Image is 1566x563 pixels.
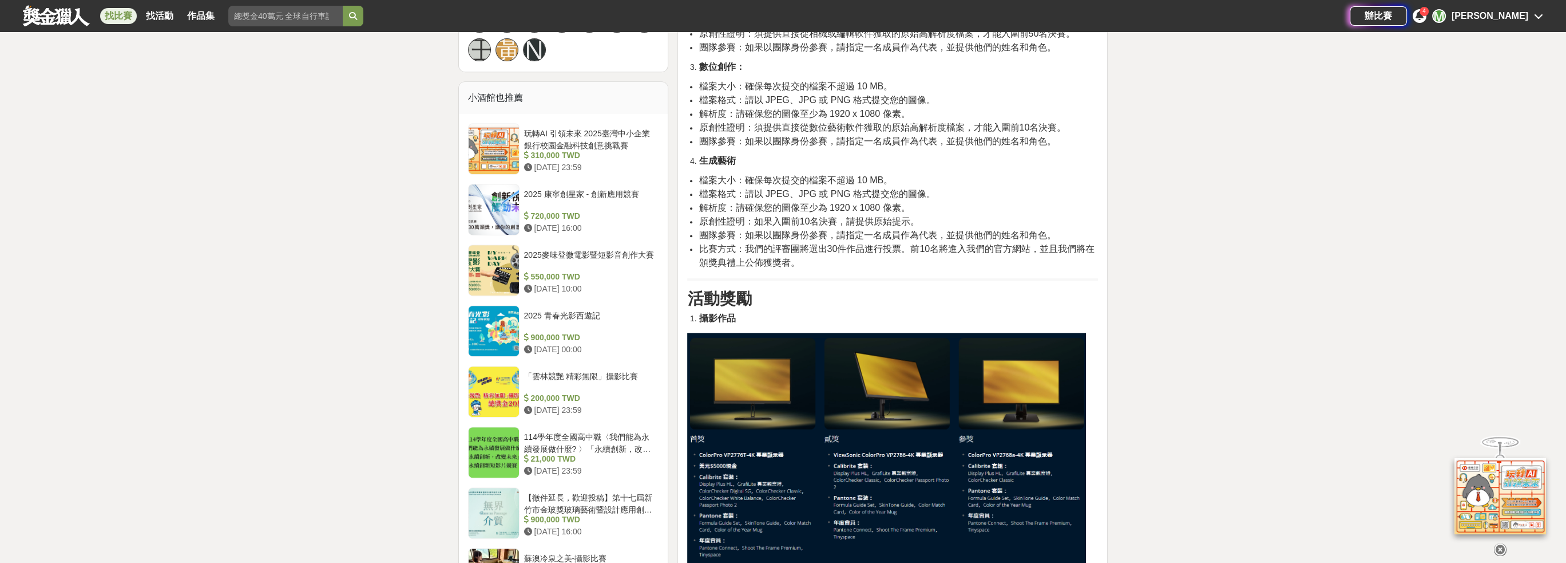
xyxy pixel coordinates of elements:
[699,313,735,323] strong: 攝影作品
[524,210,655,222] div: 720,000 TWD
[1432,9,1446,23] div: M
[468,245,659,296] a: 2025麥味登微電影暨短影音創作大賽 550,000 TWD [DATE] 10:00
[524,404,655,416] div: [DATE] 23:59
[1422,8,1426,14] span: 4
[524,162,655,174] div: [DATE] 23:59
[524,371,655,392] div: 「雲林競艷 精彩無限」攝影比賽
[524,392,655,404] div: 200,000 TWD
[699,81,893,91] span: 檔案大小：確保每次提交的檔案不超過 10 MB。
[524,128,655,149] div: 玩轉AI 引領未來 2025臺灣中小企業銀行校園金融科技創意挑戰賽
[699,29,1075,38] span: 原創性證明：須提供直接從相機或編輯軟件獲取的原始高解析度檔案，才能入圍前50名決賽。
[183,8,219,24] a: 作品集
[523,38,546,61] a: N
[468,366,659,418] a: 「雲林競艷 精彩無限」攝影比賽 200,000 TWD [DATE] 23:59
[524,431,655,453] div: 114學年度全國高中職〈我們能為永續發展做什麼? 〉「永續創新，改變未來」永續創新短影片競賽
[1350,6,1407,26] a: 辦比賽
[699,189,935,199] span: 檔案格式：請以 JPEG、JPG 或 PNG 格式提交您的圖像。
[1454,455,1546,531] img: d2146d9a-e6f6-4337-9592-8cefde37ba6b.png
[228,6,343,26] input: 總獎金40萬元 全球自行車設計比賽
[699,136,1056,146] span: 團隊參賽：如果以團隊身份參賽，請指定一名成員作為代表，並提供他們的姓名和角色。
[524,271,655,283] div: 550,000 TWD
[524,188,655,210] div: 2025 康寧創星家 - 創新應用競賽
[524,332,655,344] div: 900,000 TWD
[699,244,1095,267] span: 比賽方式：我們的評審團將選出30件作品進行投票。前10名將進入我們的官方網站，並且我們將在頒獎典禮上公佈獲獎者。
[699,95,935,105] span: 檔案格式：請以 JPEG、JPG 或 PNG 格式提交您的圖像。
[524,310,655,332] div: 2025 青春光影西遊記
[699,109,910,119] span: 解析度：請確保您的圖像至少為 1920 x 1080 像素。
[524,492,655,514] div: 【徵件延長，歡迎投稿】第十七屆新竹市金玻獎玻璃藝術暨設計應用創作比賽
[524,344,655,356] div: [DATE] 00:00
[459,82,668,114] div: 小酒館也推薦
[699,123,1066,132] span: 原創性證明：須提供直接從數位藝術軟件獲取的原始高解析度檔案，才能入圍前10名決賽。
[699,216,919,226] span: 原創性證明：如果入圍前10名決賽，請提供原始提示。
[524,465,655,477] div: [DATE] 23:59
[524,526,655,538] div: [DATE] 16:00
[699,230,1056,240] span: 團隊參賽：如果以團隊身份參賽，請指定一名成員作為代表，並提供他們的姓名和角色。
[699,62,744,72] strong: 數位創作：
[699,203,910,212] span: 解析度：請確保您的圖像至少為 1920 x 1080 像素。
[141,8,178,24] a: 找活動
[100,8,137,24] a: 找比賽
[524,283,655,295] div: [DATE] 10:00
[495,38,518,61] a: 黃
[524,249,655,271] div: 2025麥味登微電影暨短影音創作大賽
[468,184,659,235] a: 2025 康寧創星家 - 創新應用競賽 720,000 TWD [DATE] 16:00
[468,123,659,175] a: 玩轉AI 引領未來 2025臺灣中小企業銀行校園金融科技創意挑戰賽 310,000 TWD [DATE] 23:59
[524,222,655,234] div: [DATE] 16:00
[468,427,659,478] a: 114學年度全國高中職〈我們能為永續發展做什麼? 〉「永續創新，改變未來」永續創新短影片競賽 21,000 TWD [DATE] 23:59
[699,156,735,166] strong: 生成藝術
[699,175,893,185] span: 檔案大小：確保每次提交的檔案不超過 10 MB。
[468,38,491,61] a: 王
[687,290,751,308] strong: 活動獎勵
[524,514,655,526] div: 900,000 TWD
[524,149,655,162] div: 310,000 TWD
[1452,9,1528,23] div: [PERSON_NAME]
[468,305,659,357] a: 2025 青春光影西遊記 900,000 TWD [DATE] 00:00
[699,42,1056,52] span: 團隊參賽：如果以團隊身份參賽，請指定一名成員作為代表，並提供他們的姓名和角色。
[468,487,659,539] a: 【徵件延長，歡迎投稿】第十七屆新竹市金玻獎玻璃藝術暨設計應用創作比賽 900,000 TWD [DATE] 16:00
[524,453,655,465] div: 21,000 TWD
